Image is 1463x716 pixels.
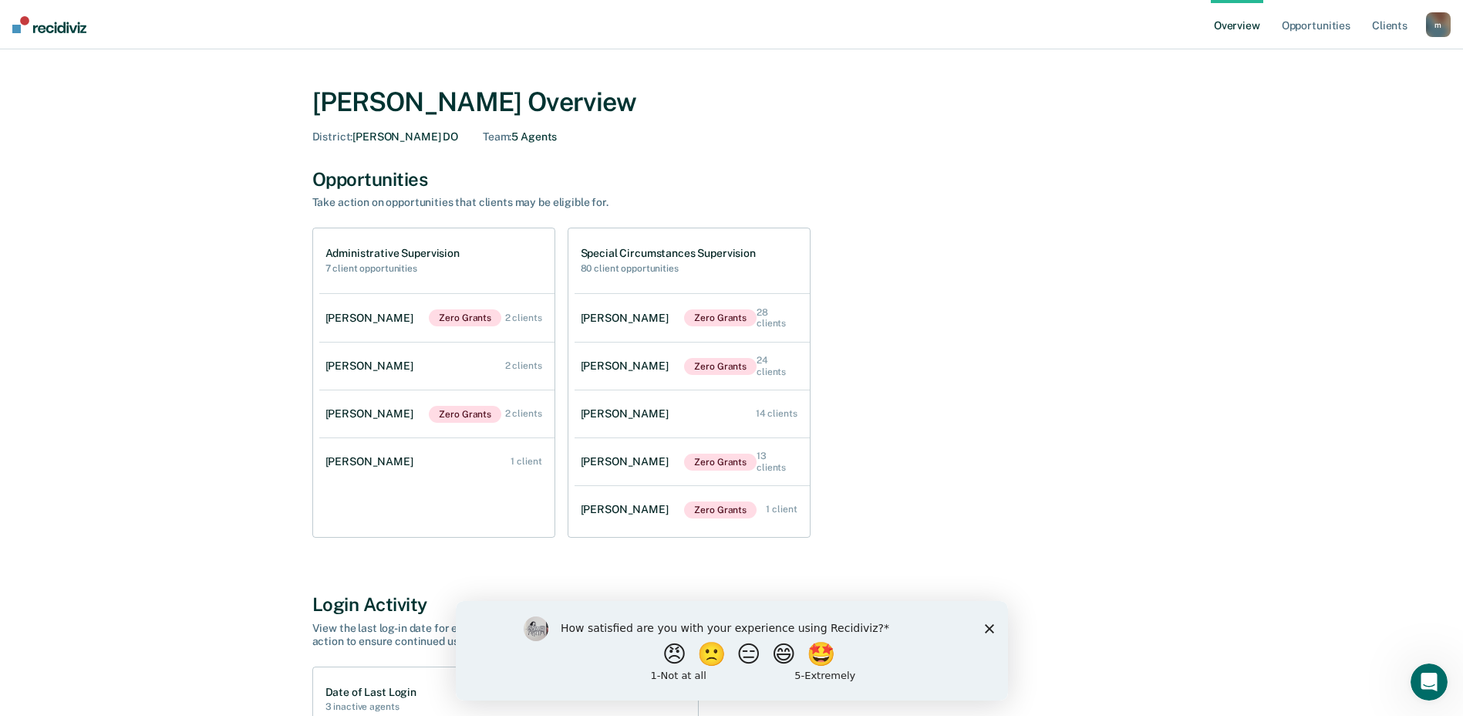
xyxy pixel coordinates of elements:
a: [PERSON_NAME]Zero Grants 28 clients [575,292,810,345]
div: 2 clients [505,312,542,323]
div: 5 Agents [483,130,557,144]
span: Zero Grants [429,309,501,326]
div: 1 client [766,504,797,515]
div: [PERSON_NAME] [581,312,675,325]
div: Take action on opportunities that clients may be eligible for. [312,196,852,209]
div: [PERSON_NAME] DO [312,130,459,144]
a: [PERSON_NAME] 2 clients [319,344,555,388]
div: [PERSON_NAME] [581,360,675,373]
a: [PERSON_NAME]Zero Grants 1 client [575,486,810,534]
div: 13 clients [757,451,797,473]
a: [PERSON_NAME]Zero Grants 24 clients [575,339,810,393]
div: 14 clients [756,408,797,419]
iframe: Intercom live chat [1411,664,1448,701]
div: 2 clients [505,360,542,371]
span: Zero Grants [684,358,757,375]
div: [PERSON_NAME] [325,407,420,420]
a: [PERSON_NAME] 1 client [319,440,555,484]
h1: Administrative Supervision [325,247,460,260]
div: 28 clients [757,307,797,329]
a: [PERSON_NAME]Zero Grants 2 clients [319,294,555,342]
div: [PERSON_NAME] [581,503,675,516]
div: [PERSON_NAME] [325,312,420,325]
div: [PERSON_NAME] [581,455,675,468]
div: [PERSON_NAME] [581,407,675,420]
h2: 80 client opportunities [581,263,756,274]
div: 1 client [511,456,541,467]
span: Zero Grants [429,406,501,423]
img: Recidiviz [12,16,86,33]
a: [PERSON_NAME]Zero Grants 2 clients [319,390,555,438]
div: [PERSON_NAME] [325,455,420,468]
a: [PERSON_NAME]Zero Grants 13 clients [575,435,810,488]
h1: Date of Last Login [325,686,416,699]
div: Login Activity [312,593,1151,616]
span: District : [312,130,353,143]
h2: 7 client opportunities [325,263,460,274]
div: 2 clients [505,408,542,419]
h1: Special Circumstances Supervision [581,247,756,260]
button: m [1426,12,1451,37]
div: [PERSON_NAME] [325,360,420,373]
span: Team : [483,130,511,143]
h2: 3 inactive agents [325,701,416,712]
span: Zero Grants [684,454,757,471]
div: Opportunities [312,168,1151,191]
span: Zero Grants [684,502,757,518]
div: 24 clients [757,355,797,377]
div: [PERSON_NAME] Overview [312,86,1151,118]
span: Zero Grants [684,309,757,326]
a: [PERSON_NAME] 14 clients [575,392,810,436]
iframe: Survey by Kim from Recidiviz [456,601,1008,701]
div: View the last log-in date for each agent. Any agent inactive for over 30 days will be flagged, so... [312,622,852,648]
